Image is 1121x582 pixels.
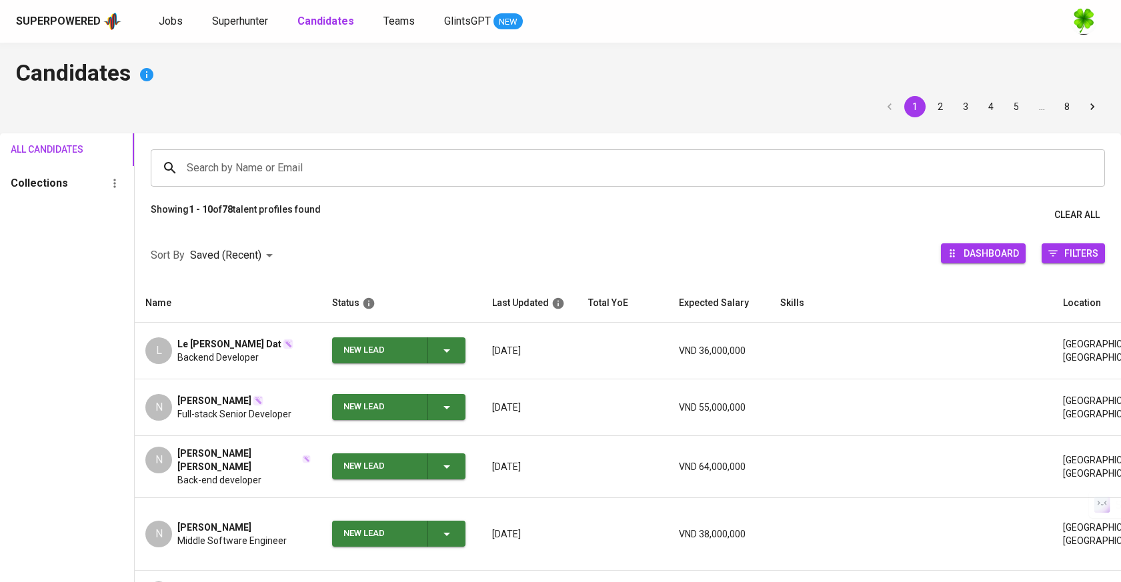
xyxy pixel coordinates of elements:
span: NEW [493,15,523,29]
th: Total YoE [578,284,668,323]
p: [DATE] [492,460,567,473]
button: Go to page 8 [1056,96,1078,117]
span: GlintsGPT [444,15,491,27]
button: New Lead [332,521,465,547]
button: Clear All [1049,203,1105,227]
p: VND 64,000,000 [679,460,759,473]
button: page 1 [904,96,926,117]
span: Teams [383,15,415,27]
span: [PERSON_NAME] [PERSON_NAME] [177,447,301,473]
p: Showing of talent profiles found [151,203,321,227]
span: [PERSON_NAME] [177,521,251,534]
span: Superhunter [212,15,268,27]
p: VND 55,000,000 [679,401,759,414]
div: New Lead [343,453,417,479]
span: [PERSON_NAME] [177,394,251,407]
p: VND 38,000,000 [679,527,759,541]
button: Go to page 4 [980,96,1002,117]
img: magic_wand.svg [302,455,311,463]
p: [DATE] [492,527,567,541]
img: app logo [103,11,121,31]
span: All Candidates [11,141,65,158]
span: Filters [1064,244,1098,262]
a: Candidates [297,13,357,30]
p: VND 36,000,000 [679,344,759,357]
button: New Lead [332,453,465,479]
p: [DATE] [492,344,567,357]
th: Name [135,284,321,323]
b: 78 [222,204,233,215]
th: Last Updated [481,284,578,323]
span: Clear All [1054,207,1100,223]
a: Jobs [159,13,185,30]
a: Superpoweredapp logo [16,11,121,31]
b: 1 - 10 [189,204,213,215]
button: Go to page 3 [955,96,976,117]
span: Middle Software Engineer [177,534,287,547]
p: Sort By [151,247,185,263]
button: Dashboard [941,243,1026,263]
div: New Lead [343,394,417,420]
button: Filters [1042,243,1105,263]
span: Jobs [159,15,183,27]
a: GlintsGPT NEW [444,13,523,30]
span: Dashboard [964,244,1019,262]
img: f9493b8c-82b8-4f41-8722-f5d69bb1b761.jpg [1070,8,1097,35]
div: N [145,521,172,547]
button: Go to page 5 [1006,96,1027,117]
div: Saved (Recent) [190,243,277,268]
img: magic_wand.svg [283,339,293,349]
div: Superpowered [16,14,101,29]
span: Backend Developer [177,351,259,364]
nav: pagination navigation [877,96,1105,117]
div: New Lead [343,337,417,363]
img: magic_wand.svg [253,395,263,406]
button: New Lead [332,394,465,420]
div: L [145,337,172,364]
span: Full-stack Senior Developer [177,407,291,421]
a: Teams [383,13,417,30]
div: N [145,394,172,421]
div: New Lead [343,521,417,547]
p: Saved (Recent) [190,247,261,263]
div: … [1031,100,1052,113]
a: Superhunter [212,13,271,30]
th: Status [321,284,481,323]
p: [DATE] [492,401,567,414]
div: N [145,447,172,473]
button: New Lead [332,337,465,363]
h4: Candidates [16,59,1105,91]
button: Go to page 2 [930,96,951,117]
th: Skills [770,284,1052,323]
span: Le [PERSON_NAME] Dat [177,337,281,351]
b: Candidates [297,15,354,27]
h6: Collections [11,174,68,193]
th: Expected Salary [668,284,770,323]
button: Go to next page [1082,96,1103,117]
span: Back-end developer [177,473,261,487]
